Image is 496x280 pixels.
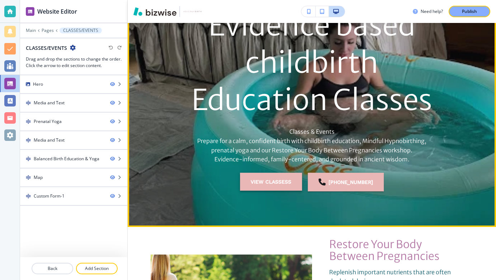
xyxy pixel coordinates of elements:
img: Bizwise Logo [133,7,176,16]
div: Map [34,174,43,181]
button: view classess [240,173,302,191]
img: Drag [26,175,31,180]
h2: Website Editor [37,7,77,16]
img: Drag [26,119,31,124]
span: Restore Your Body Between Pregnancies [329,237,439,263]
div: Hero [33,81,43,87]
img: Drag [26,138,31,143]
button: Pages [42,28,54,33]
div: Media and Text [34,100,65,106]
div: Balanced Birth Education & Yoga [34,156,99,162]
img: Drag [26,156,31,161]
p: Classes & Events [188,127,436,137]
img: Your Logo [183,9,202,14]
h3: Need help? [421,8,443,15]
p: Add Section [77,265,117,272]
div: DragMedia and Text [20,131,127,149]
div: Prenatal Yoga [34,118,62,125]
img: editor icon [26,7,34,16]
div: DragMap [20,169,127,186]
button: Publish [449,6,490,17]
button: Add Section [76,263,118,274]
a: [PHONE_NUMBER] [308,173,384,191]
div: DragBalanced Birth Education & Yoga [20,150,127,168]
h2: CLASSES/EVENTS [26,44,67,52]
div: Media and Text [34,137,65,143]
p: CLASSES/EVENTS [63,28,98,33]
div: DragCustom Form-1 [20,187,127,205]
h3: Drag and drop the sections to change the order. Click the arrow to edit section content. [26,56,122,69]
p: Prepare for a calm, confident birth with childbirth education, Mindful Hypnobirthing, prenatal yo... [188,137,436,164]
button: CLASSES/EVENTS [60,28,102,33]
div: DragPrenatal Yoga [20,113,127,130]
div: DragMedia and Text [20,94,127,112]
p: Back [32,265,72,272]
img: Drag [26,100,31,105]
button: Main [26,28,36,33]
p: Evidence based childbirth Education Classes [188,7,436,119]
button: Back [32,263,73,274]
p: Publish [462,8,477,15]
div: Hero [20,75,127,93]
img: Drag [26,194,31,199]
div: Custom Form-1 [34,193,65,199]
